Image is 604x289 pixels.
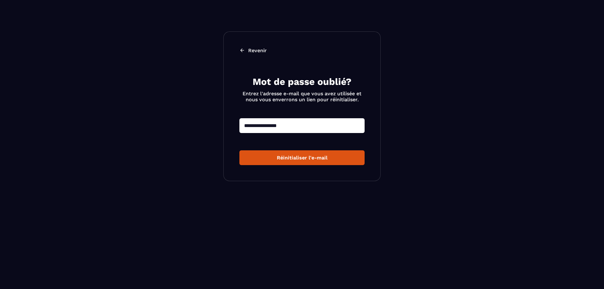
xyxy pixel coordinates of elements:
[239,75,365,88] h2: Mot de passe oublié?
[239,47,365,53] a: Revenir
[239,91,365,103] p: Entrez l'adresse e-mail que vous avez utilisée et nous vous enverrons un lien pour réinitialiser.
[239,150,365,165] button: Réinitialiser l'e-mail
[248,47,267,53] p: Revenir
[244,155,360,161] div: Réinitialiser l'e-mail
